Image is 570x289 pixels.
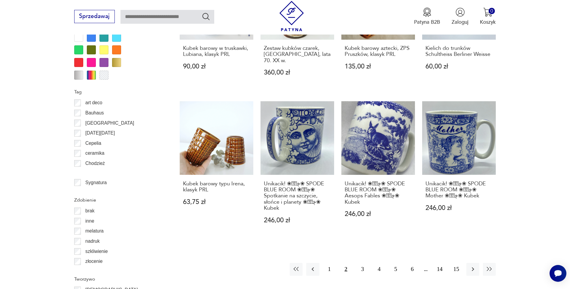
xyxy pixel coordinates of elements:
img: Ikona koszyka [483,8,492,17]
h3: Kubek barowy aztecki, ZPS Pruszków, klasyk PRL [345,45,412,58]
p: inne [85,217,94,225]
p: 90,00 zł [183,63,250,70]
div: 0 [489,8,495,14]
p: 360,00 zł [264,69,331,76]
button: Zaloguj [452,8,468,26]
p: szkliwienie [85,248,108,255]
button: Szukaj [202,12,210,21]
p: Tworzywo [74,275,163,283]
p: Zdobienie [74,196,163,204]
img: Patyna - sklep z meblami i dekoracjami vintage [276,1,307,31]
h3: Kubek barowy typu Irena, klasyk PRL [183,181,250,193]
button: 1 [323,263,336,276]
iframe: Smartsupp widget button [550,265,566,282]
button: 4 [373,263,386,276]
p: nadruk [85,237,100,245]
a: Ikona medaluPatyna B2B [414,8,440,26]
a: Kubek barowy typu Irena, klasyk PRLKubek barowy typu Irena, klasyk PRL63,75 zł [180,101,253,237]
button: Sprzedawaj [74,10,115,23]
p: 246,00 zł [345,211,412,217]
p: 63,75 zł [183,199,250,205]
p: Koszyk [480,19,496,26]
p: [DATE][DATE] [85,129,115,137]
p: Bauhaus [85,109,104,117]
h3: Unikacik! ❀ڿڰۣ❀ SPODE BLUE ROOM ❀ڿڰۣ❀ Aesops Fables ❀ڿڰۣ❀ Kubek [345,181,412,205]
p: 246,00 zł [425,205,492,211]
img: Ikona medalu [422,8,432,17]
h3: Zestaw kubków czarek, [GEOGRAPHIC_DATA], lata 70. XX w. [264,45,331,64]
p: Tag [74,88,163,96]
a: Unikacik! ❀ڿڰۣ❀ SPODE BLUE ROOM ❀ڿڰۣ❀ Spotkanie na szczycie, słońce i planety ❀ڿڰۣ❀ KubekUnikacik... [261,101,334,237]
h3: Unikacik! ❀ڿڰۣ❀ SPODE BLUE ROOM ❀ڿڰۣ❀ Spotkanie na szczycie, słońce i planety ❀ڿڰۣ❀ Kubek [264,181,331,211]
button: 2 [340,263,352,276]
p: 246,00 zł [264,217,331,224]
p: Patyna B2B [414,19,440,26]
a: Unikacik! ❀ڿڰۣ❀ SPODE BLUE ROOM ❀ڿڰۣ❀ Mother ❀ڿڰۣ❀ KubekUnikacik! ❀ڿڰۣ❀ SPODE BLUE ROOM ❀ڿڰۣ❀ Mot... [422,101,496,237]
button: 14 [433,263,446,276]
h3: Unikacik! ❀ڿڰۣ❀ SPODE BLUE ROOM ❀ڿڰۣ❀ Mother ❀ڿڰۣ❀ Kubek [425,181,492,199]
p: [GEOGRAPHIC_DATA] [85,119,134,127]
p: ceramika [85,149,104,157]
button: 3 [356,263,369,276]
button: Patyna B2B [414,8,440,26]
a: Unikacik! ❀ڿڰۣ❀ SPODE BLUE ROOM ❀ڿڰۣ❀ Aesops Fables ❀ڿڰۣ❀ KubekUnikacik! ❀ڿڰۣ❀ SPODE BLUE ROOM ❀ڿ... [341,101,415,237]
a: Sprzedawaj [74,14,115,19]
p: Zaloguj [452,19,468,26]
h3: Kielich do trunków Schultheiss Berliner Weisse [425,45,492,58]
button: 5 [389,263,402,276]
p: złocenie [85,257,102,265]
p: Sygnatura [85,179,107,187]
p: Chodzież [85,160,105,167]
p: art deco [85,99,102,107]
img: Ikonka użytkownika [456,8,465,17]
p: melatura [85,227,104,235]
p: brak [85,207,94,215]
button: 15 [450,263,463,276]
p: Cepelia [85,139,101,147]
p: Ćmielów [85,169,103,177]
h3: Kubek barowy w truskawki, Lubiana, klasyk PRL [183,45,250,58]
button: 0Koszyk [480,8,496,26]
button: 6 [406,263,419,276]
p: 60,00 zł [425,63,492,70]
p: 135,00 zł [345,63,412,70]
